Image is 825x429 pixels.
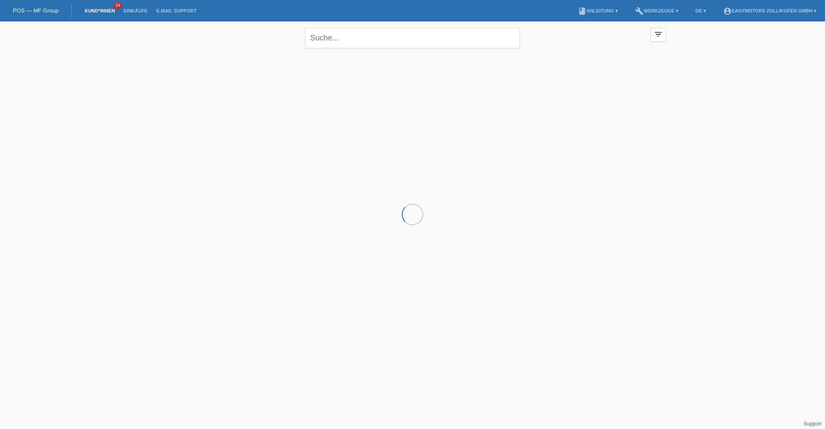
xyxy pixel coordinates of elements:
[804,421,822,427] a: Support
[723,7,732,15] i: account_circle
[114,2,122,9] span: 34
[578,7,587,15] i: book
[691,8,710,13] a: DE ▾
[635,7,644,15] i: build
[13,7,58,14] a: POS — MF Group
[654,30,663,39] i: filter_list
[119,8,152,13] a: Einkäufe
[305,28,520,48] input: Suche...
[152,8,201,13] a: E-Mail Support
[80,8,119,13] a: Kund*innen
[631,8,683,13] a: buildWerkzeuge ▾
[719,8,821,13] a: account_circleEasymotors Zollikofen GmbH ▾
[574,8,622,13] a: bookAnleitung ▾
